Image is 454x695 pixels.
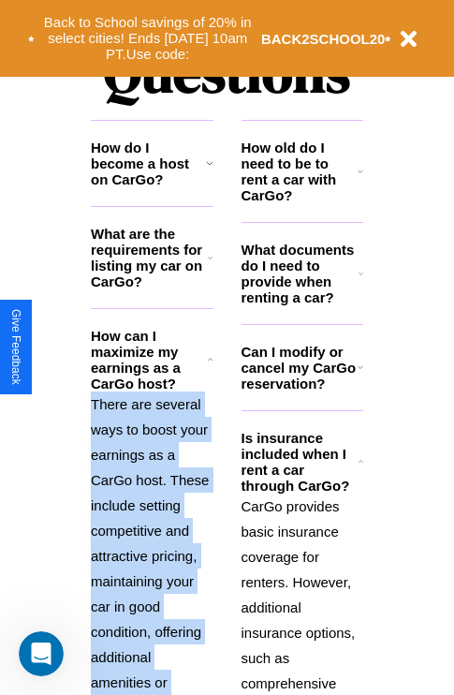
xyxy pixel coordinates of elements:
h3: What documents do I need to provide when renting a car? [242,242,359,305]
b: BACK2SCHOOL20 [261,31,386,47]
iframe: Intercom live chat [19,631,64,676]
h3: Can I modify or cancel my CarGo reservation? [242,344,358,392]
h3: How do I become a host on CarGo? [91,140,206,187]
button: Back to School savings of 20% in select cities! Ends [DATE] 10am PT.Use code: [35,9,261,67]
div: Give Feedback [9,309,22,385]
h3: What are the requirements for listing my car on CarGo? [91,226,208,289]
h3: How old do I need to be to rent a car with CarGo? [242,140,359,203]
h3: How can I maximize my earnings as a CarGo host? [91,328,208,392]
h3: Is insurance included when I rent a car through CarGo? [242,430,359,494]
